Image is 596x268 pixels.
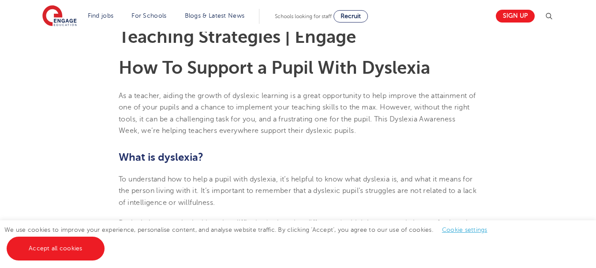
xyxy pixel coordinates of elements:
[119,151,203,163] b: What is dyslexia?
[496,10,535,23] a: Sign up
[119,92,476,135] span: As a teacher, aiding the growth of dyslexic learning is a great opportunity to help improve the a...
[119,11,477,46] h1: Supporting Dyslexia In Schools: 10 Teaching Strategies | Engage
[119,175,476,207] span: To understand how to help a pupil with dyslexia, it’s helpful to know what dyslexia is, and what ...
[42,5,77,27] img: Engage Education
[442,226,487,233] a: Cookie settings
[4,226,496,252] span: We use cookies to improve your experience, personalise content, and analyse website traffic. By c...
[185,12,245,19] a: Blogs & Latest News
[275,13,332,19] span: Schools looking for staff
[334,10,368,23] a: Recruit
[131,12,166,19] a: For Schools
[88,12,114,19] a: Find jobs
[341,13,361,19] span: Recruit
[7,237,105,260] a: Accept all cookies
[119,58,430,78] b: How To Support a Pupil With Dyslexia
